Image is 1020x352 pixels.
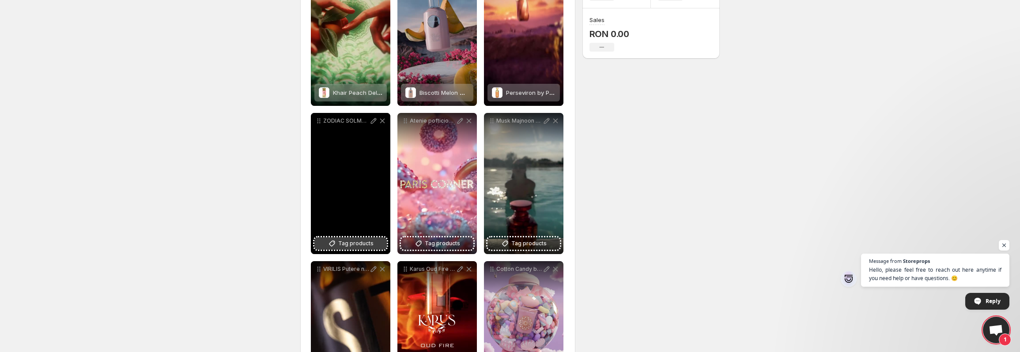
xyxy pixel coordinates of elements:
[496,266,542,273] p: Cotton Candy by Gulf Orchid Parfumul dulce i delicat care aduce n prim-plan bucuria copilriei nvl...
[338,239,374,248] span: Tag products
[410,117,456,124] p: Atenie pofticioaselor de lux Minya Caramel Dulce de la Paris Corner nu e doar un parfum e o explo...
[311,113,390,254] div: ZODIAC SOLMARIS de la Paris Corner Parfumul marii Spiritul barbatului Proaspat puternic si natura...
[869,258,902,263] span: Message from
[492,87,502,98] img: Perseviron by Paris Corner - parfum arabesc barbati - EDP 100 ml
[314,237,387,250] button: Tag products
[983,317,1009,343] div: Open chat
[487,237,560,250] button: Tag products
[589,29,629,39] p: RON 0.00
[589,15,604,24] h3: Sales
[319,87,329,98] img: Khair Peach Delulu by Paris Corner - parfum arabesc dama - EDP 100 ml
[999,333,1011,346] span: 1
[405,87,416,98] img: Biscotti Melon Misk by Khadlaj - Extract de Parfum de Dama - 100 ml
[397,113,477,254] div: Atenie pofticioaselor de lux Minya Caramel Dulce de la Paris Corner nu e doar un parfum e o explo...
[511,239,547,248] span: Tag products
[484,113,563,254] div: Musk Majnoon de la Nylaa vara asta fii irezistibil Un parfum dulce exotic cu piersici suculente n...
[333,89,535,96] span: Khair Peach Delulu by Paris Corner - parfum arabesc dama - EDP 100 ml
[506,89,689,96] span: Perseviron by Paris Corner - parfum arabesc barbati - EDP 100 ml
[869,266,1001,282] span: Hello, please feel free to reach out here anytime if you need help or have questions. 😊
[425,239,460,248] span: Tag products
[903,258,930,263] span: Storeprops
[401,237,473,250] button: Tag products
[986,293,1001,309] span: Reply
[323,117,369,124] p: ZODIAC SOLMARIS de la Paris Corner Parfumul marii Spiritul barbatului Proaspat puternic si natura...
[410,266,456,273] p: Karus Oud Fire de la Khadlaj este un parfum arabesc unisex un elixir al aventurii creat pentru su...
[419,89,609,96] span: Biscotti Melon Misk by Khadlaj - Extract de Parfum de Dama - 100 ml
[323,266,369,273] p: VIRILIS Putere ntr-o sticl De la Paris Corner vine un parfum care cere atenie O prezen care domin...
[496,117,542,124] p: Musk Majnoon de la Nylaa vara asta fii irezistibil Un parfum dulce exotic cu piersici suculente n...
